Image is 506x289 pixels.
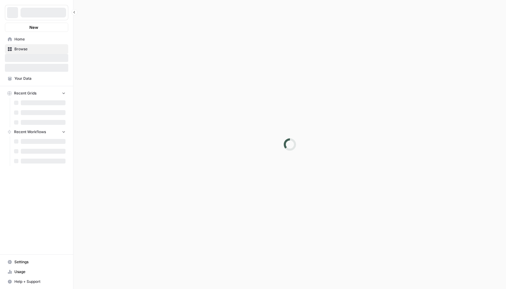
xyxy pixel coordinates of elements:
[5,34,68,44] a: Home
[5,257,68,267] a: Settings
[5,44,68,54] a: Browse
[5,277,68,287] button: Help + Support
[14,46,66,52] span: Browse
[14,269,66,275] span: Usage
[5,127,68,137] button: Recent Workflows
[29,24,38,30] span: New
[14,259,66,265] span: Settings
[14,76,66,81] span: Your Data
[14,279,66,284] span: Help + Support
[5,23,68,32] button: New
[5,267,68,277] a: Usage
[14,129,46,135] span: Recent Workflows
[14,91,36,96] span: Recent Grids
[5,74,68,83] a: Your Data
[5,89,68,98] button: Recent Grids
[14,37,66,42] span: Home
